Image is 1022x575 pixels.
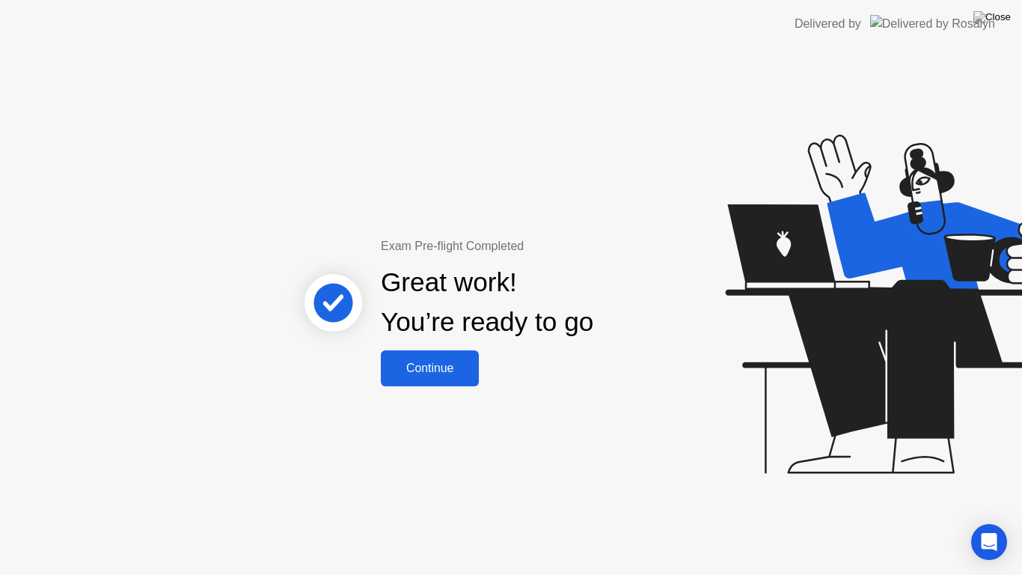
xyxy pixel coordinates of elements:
[381,350,479,386] button: Continue
[381,263,593,342] div: Great work! You’re ready to go
[385,362,474,375] div: Continue
[381,237,690,255] div: Exam Pre-flight Completed
[870,15,995,32] img: Delivered by Rosalyn
[795,15,861,33] div: Delivered by
[973,11,1011,23] img: Close
[971,524,1007,560] div: Open Intercom Messenger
